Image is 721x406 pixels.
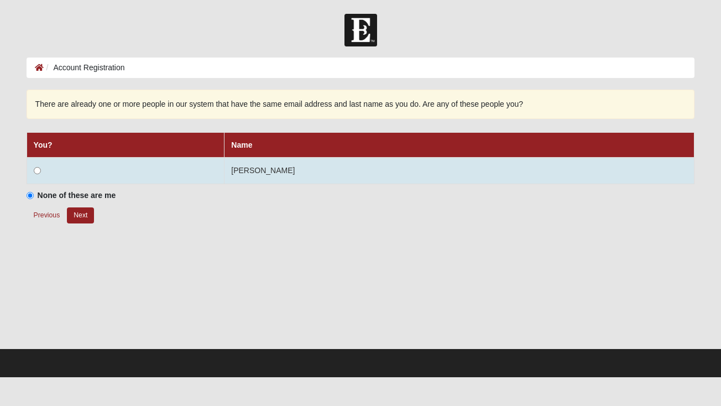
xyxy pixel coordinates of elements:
button: Next [67,207,94,223]
img: Church of Eleven22 Logo [344,14,377,46]
th: You? [27,133,224,158]
li: Account Registration [44,62,125,74]
button: Previous [27,207,67,224]
th: Name [224,133,694,158]
input: None of these are me [27,192,34,199]
strong: None of these are me [38,191,116,200]
div: There are already one or more people in our system that have the same email address and last name... [27,90,695,119]
td: [PERSON_NAME] [224,158,694,184]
